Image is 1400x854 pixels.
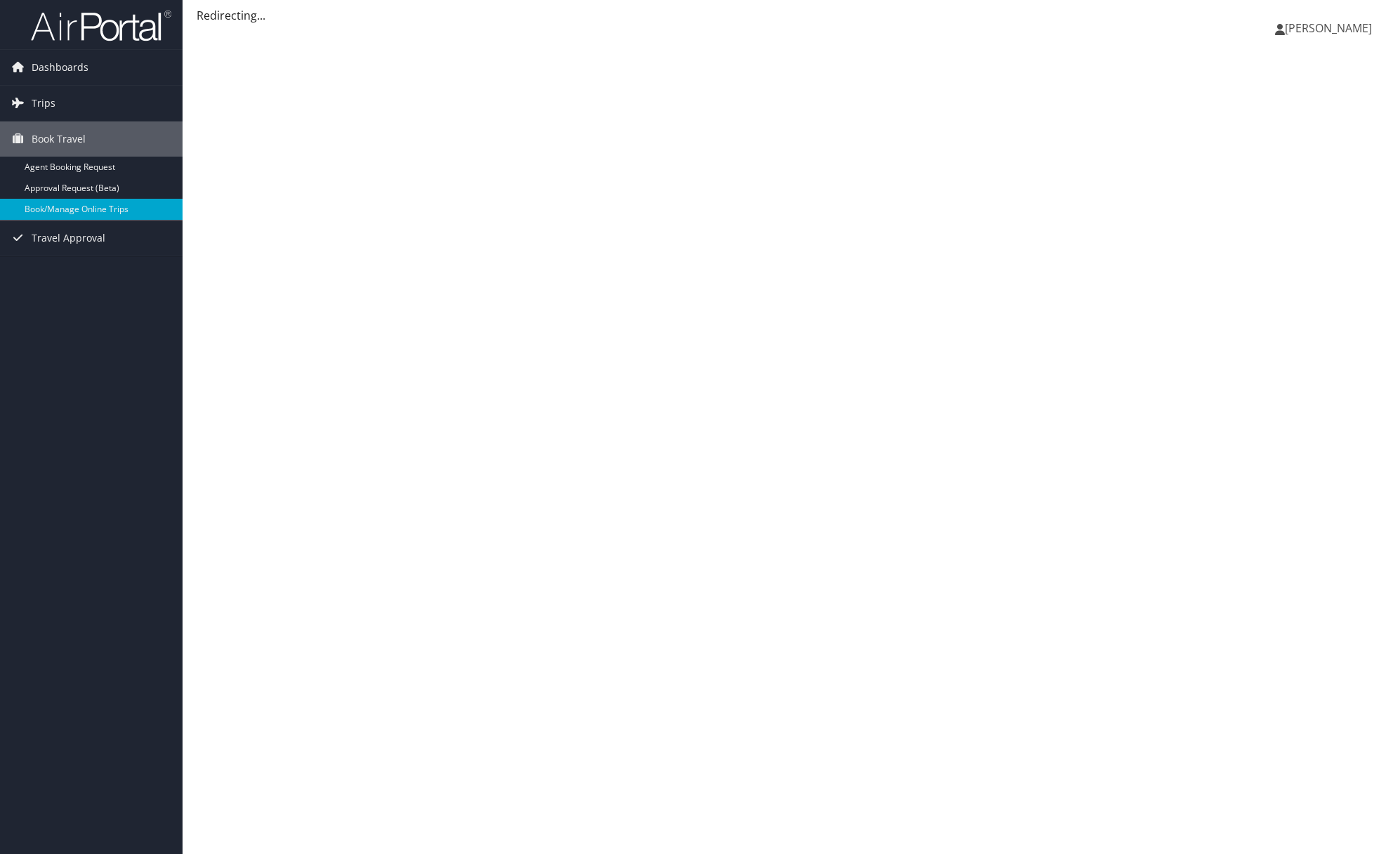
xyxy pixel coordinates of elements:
[31,9,171,42] img: airportal-logo.png
[32,86,55,121] span: Trips
[32,50,88,85] span: Dashboards
[1275,7,1386,49] a: [PERSON_NAME]
[32,221,105,256] span: Travel Approval
[32,121,86,157] span: Book Travel
[1285,20,1372,36] span: [PERSON_NAME]
[197,7,1386,24] div: Redirecting...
